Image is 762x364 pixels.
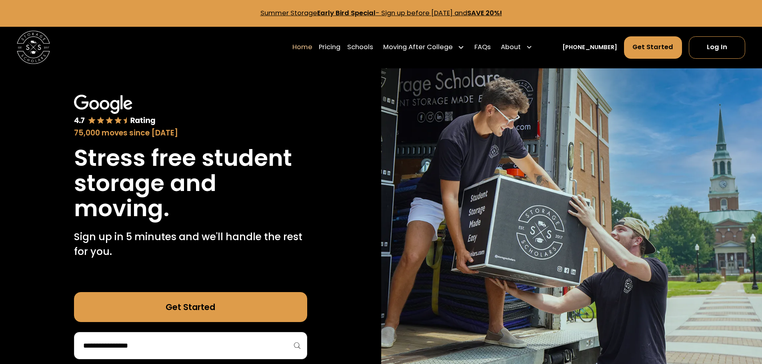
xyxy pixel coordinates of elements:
[74,292,307,322] a: Get Started
[624,36,682,59] a: Get Started
[317,8,376,18] strong: Early Bird Special
[383,42,453,52] div: Moving After College
[467,8,502,18] strong: SAVE 20%!
[292,36,312,59] a: Home
[498,36,536,59] div: About
[501,42,521,52] div: About
[74,229,307,259] p: Sign up in 5 minutes and we'll handle the rest for you.
[260,8,502,18] a: Summer StorageEarly Bird Special- Sign up before [DATE] andSAVE 20%!
[474,36,491,59] a: FAQs
[347,36,373,59] a: Schools
[17,31,50,64] img: Storage Scholars main logo
[74,127,307,139] div: 75,000 moves since [DATE]
[319,36,340,59] a: Pricing
[380,36,468,59] div: Moving After College
[74,145,307,221] h1: Stress free student storage and moving.
[562,43,617,52] a: [PHONE_NUMBER]
[689,36,745,59] a: Log In
[74,95,156,126] img: Google 4.7 star rating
